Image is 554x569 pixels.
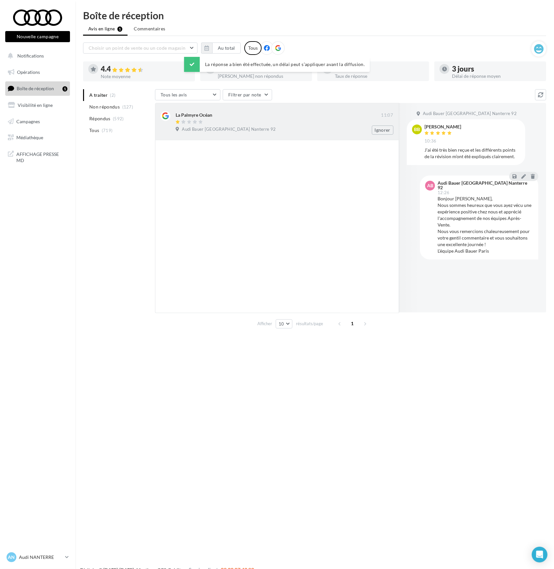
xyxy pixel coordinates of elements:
button: Tous les avis [155,89,220,100]
button: Ignorer [372,126,393,135]
span: 12:26 [438,191,450,195]
div: Taux de réponse [335,74,424,78]
div: Boîte de réception [83,10,546,20]
span: (592) [113,116,124,121]
span: Audi Bauer [GEOGRAPHIC_DATA] Nanterre 92 [423,111,517,117]
span: Boîte de réception [17,86,54,91]
span: Tous [89,127,99,134]
span: résultats/page [296,321,323,327]
span: (127) [122,104,133,109]
button: Au total [212,42,241,54]
div: La réponse a bien été effectuée, un délai peut s’appliquer avant la diffusion. [184,57,370,72]
p: Audi NANTERRE [19,554,62,561]
div: Note moyenne [101,74,190,79]
a: AN Audi NANTERRE [5,551,70,563]
div: 1 [62,86,67,92]
a: Visibilité en ligne [4,98,71,112]
span: Commentaires [134,25,165,32]
button: Choisir un point de vente ou un code magasin [83,42,198,54]
div: La Palmyre Océan [176,112,212,118]
span: Non répondus [89,104,120,110]
a: Opérations [4,65,71,79]
div: 3 jours [452,65,541,73]
div: 82 % [335,65,424,73]
button: Filtrer par note [223,89,272,100]
a: Boîte de réception1 [4,81,71,95]
a: AFFICHAGE PRESSE MD [4,147,71,166]
span: Médiathèque [16,135,43,140]
a: Médiathèque [4,131,71,144]
button: Au total [201,42,241,54]
span: AN [8,554,15,561]
button: Notifications [4,49,69,63]
a: Campagnes [4,115,71,128]
span: Notifications [17,53,44,59]
span: Campagnes [16,118,40,124]
div: 4.4 [101,65,190,73]
div: Bonjour [PERSON_NAME], Nous sommes heureux que vous ayez vécu une expérience positive chez nous e... [438,195,533,254]
span: 11:07 [381,112,393,118]
span: Afficher [257,321,272,327]
span: Opérations [17,69,40,75]
div: Open Intercom Messenger [532,547,547,562]
span: BB [414,126,420,133]
div: Audi Bauer [GEOGRAPHIC_DATA] Nanterre 92 [438,181,532,190]
span: AB [427,182,433,189]
span: 1 [347,318,358,329]
div: J’ai été très bien reçue et les différents points de la révision m’ont été expliqués clairement. [424,147,520,160]
div: Tous [244,41,262,55]
span: 10:36 [424,138,437,144]
div: [PERSON_NAME] [424,125,461,129]
div: Délai de réponse moyen [452,74,541,78]
span: 10 [279,321,284,326]
button: 10 [276,319,292,328]
span: Répondus [89,115,111,122]
button: Nouvelle campagne [5,31,70,42]
span: Tous les avis [161,92,187,97]
span: (719) [102,128,113,133]
span: Audi Bauer [GEOGRAPHIC_DATA] Nanterre 92 [182,126,276,132]
span: AFFICHAGE PRESSE MD [16,150,67,164]
span: Visibilité en ligne [18,102,53,108]
span: Choisir un point de vente ou un code magasin [89,45,185,51]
